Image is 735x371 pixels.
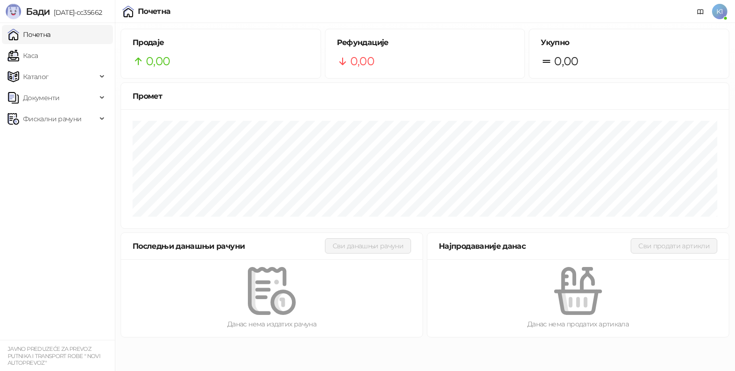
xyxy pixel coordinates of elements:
img: Logo [6,4,21,19]
h5: Рефундације [337,37,513,48]
button: Сви данашњи рачуни [325,238,411,254]
span: 0,00 [146,52,170,70]
a: Почетна [8,25,51,44]
h5: Укупно [541,37,717,48]
span: K1 [712,4,727,19]
span: 0,00 [554,52,578,70]
span: Фискални рачуни [23,109,81,128]
div: Последњи данашњи рачуни [133,240,325,252]
span: Бади [26,6,50,17]
span: Каталог [23,67,49,86]
div: Данас нема издатих рачуна [136,319,407,329]
span: Документи [23,88,59,107]
span: 0,00 [350,52,374,70]
h5: Продаје [133,37,309,48]
span: [DATE]-cc35662 [50,8,102,17]
div: Почетна [138,8,171,15]
div: Промет [133,90,717,102]
button: Сви продати артикли [631,238,717,254]
div: Најпродаваније данас [439,240,631,252]
small: JAVNO PREDUZEĆE ZA PREVOZ PUTNIKA I TRANSPORT ROBE " NOVI AUTOPREVOZ" [8,346,100,366]
a: Каса [8,46,38,65]
a: Документација [693,4,708,19]
div: Данас нема продатих артикала [443,319,713,329]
